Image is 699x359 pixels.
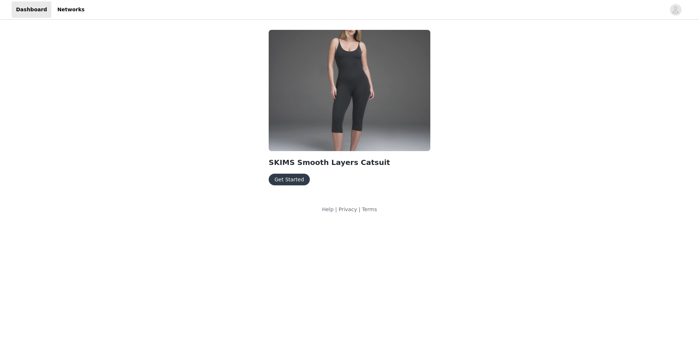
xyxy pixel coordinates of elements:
span: | [335,206,337,212]
a: Privacy [339,206,357,212]
button: Get Started [269,174,310,185]
div: avatar [672,4,679,16]
span: | [359,206,360,212]
a: Networks [53,1,89,18]
a: Dashboard [12,1,51,18]
a: Terms [362,206,377,212]
img: SKIMS [269,30,430,151]
h2: SKIMS Smooth Layers Catsuit [269,157,430,168]
a: Help [322,206,333,212]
